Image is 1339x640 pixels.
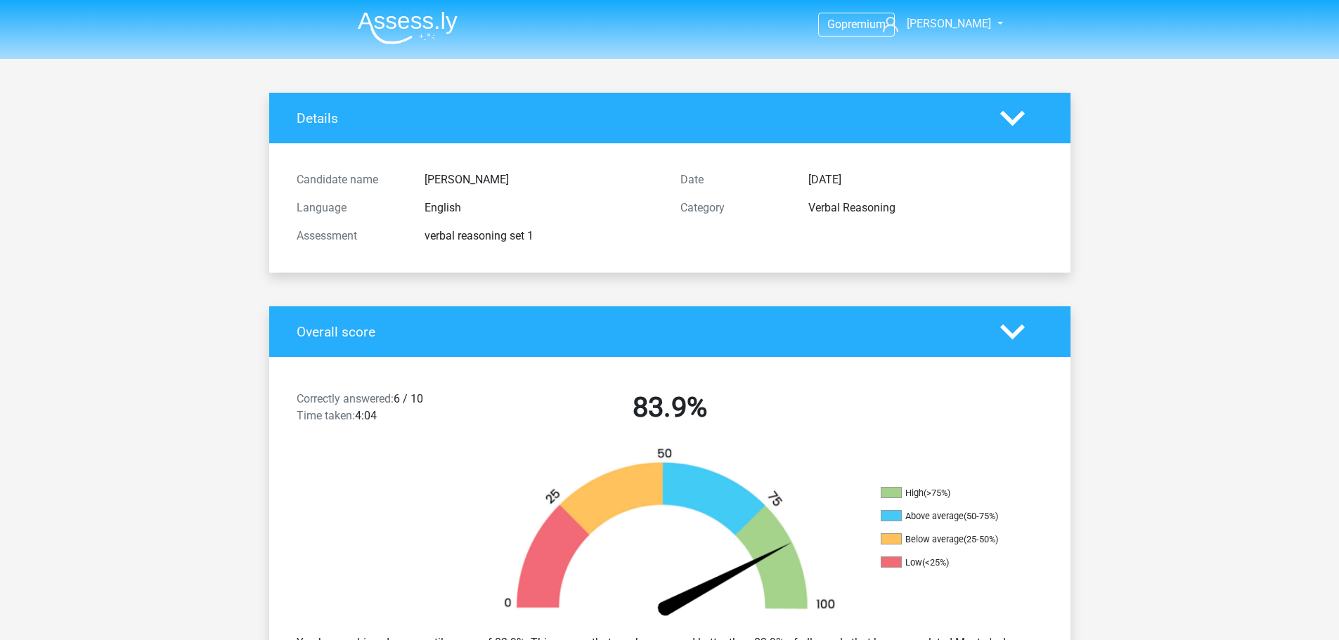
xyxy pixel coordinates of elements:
[286,171,414,188] div: Candidate name
[670,171,798,188] div: Date
[297,392,394,405] span: Correctly answered:
[286,391,478,430] div: 6 / 10 4:04
[907,17,991,30] span: [PERSON_NAME]
[964,534,998,544] div: (25-50%)
[358,11,458,44] img: Assessly
[286,228,414,244] div: Assessment
[922,557,949,568] div: (<25%)
[924,488,950,498] div: (>75%)
[489,391,851,424] h2: 83.9%
[827,18,841,31] span: Go
[297,324,979,340] h4: Overall score
[881,533,1021,546] li: Below average
[297,110,979,126] h4: Details
[480,447,860,623] img: 84.bc7de206d6a3.png
[881,556,1021,569] li: Low
[414,200,670,216] div: English
[964,511,998,521] div: (50-75%)
[798,171,1054,188] div: [DATE]
[798,200,1054,216] div: Verbal Reasoning
[841,18,886,31] span: premium
[881,510,1021,523] li: Above average
[297,409,355,422] span: Time taken:
[819,15,894,34] a: Gopremium
[414,171,670,188] div: [PERSON_NAME]
[881,487,1021,499] li: High
[286,200,414,216] div: Language
[670,200,798,216] div: Category
[414,228,670,244] div: verbal reasoning set 1
[877,15,992,32] a: [PERSON_NAME]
